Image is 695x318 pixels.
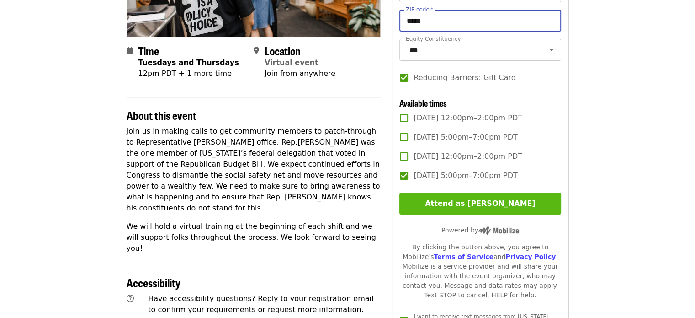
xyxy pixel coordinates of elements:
[399,193,561,215] button: Attend as [PERSON_NAME]
[505,253,556,260] a: Privacy Policy
[414,113,522,124] span: [DATE] 12:00pm–2:00pm PDT
[399,10,561,32] input: ZIP code
[127,294,134,303] i: question-circle icon
[399,243,561,300] div: By clicking the button above, you agree to Mobilize's and . Mobilize is a service provider and wi...
[127,107,196,123] span: About this event
[148,294,373,314] span: Have accessibility questions? Reply to your registration email to confirm your requirements or re...
[414,151,522,162] span: [DATE] 12:00pm–2:00pm PDT
[254,46,259,55] i: map-marker-alt icon
[434,253,493,260] a: Terms of Service
[265,43,301,59] span: Location
[138,43,159,59] span: Time
[127,275,180,291] span: Accessibility
[414,72,515,83] span: Reducing Barriers: Gift Card
[399,97,447,109] span: Available times
[127,46,133,55] i: calendar icon
[414,170,517,181] span: [DATE] 5:00pm–7:00pm PDT
[478,226,519,235] img: Powered by Mobilize
[138,68,239,79] div: 12pm PDT + 1 more time
[127,221,381,254] p: We will hold a virtual training at the beginning of each shift and we will support folks througho...
[406,36,461,42] label: Equity Constituency
[138,58,239,67] strong: Tuesdays and Thursdays
[441,226,519,234] span: Powered by
[414,132,517,143] span: [DATE] 5:00pm–7:00pm PDT
[406,7,433,12] label: ZIP code
[265,58,318,67] a: Virtual event
[545,43,558,56] button: Open
[127,126,381,214] p: Join us in making calls to get community members to patch-through to Representative [PERSON_NAME]...
[265,69,335,78] span: Join from anywhere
